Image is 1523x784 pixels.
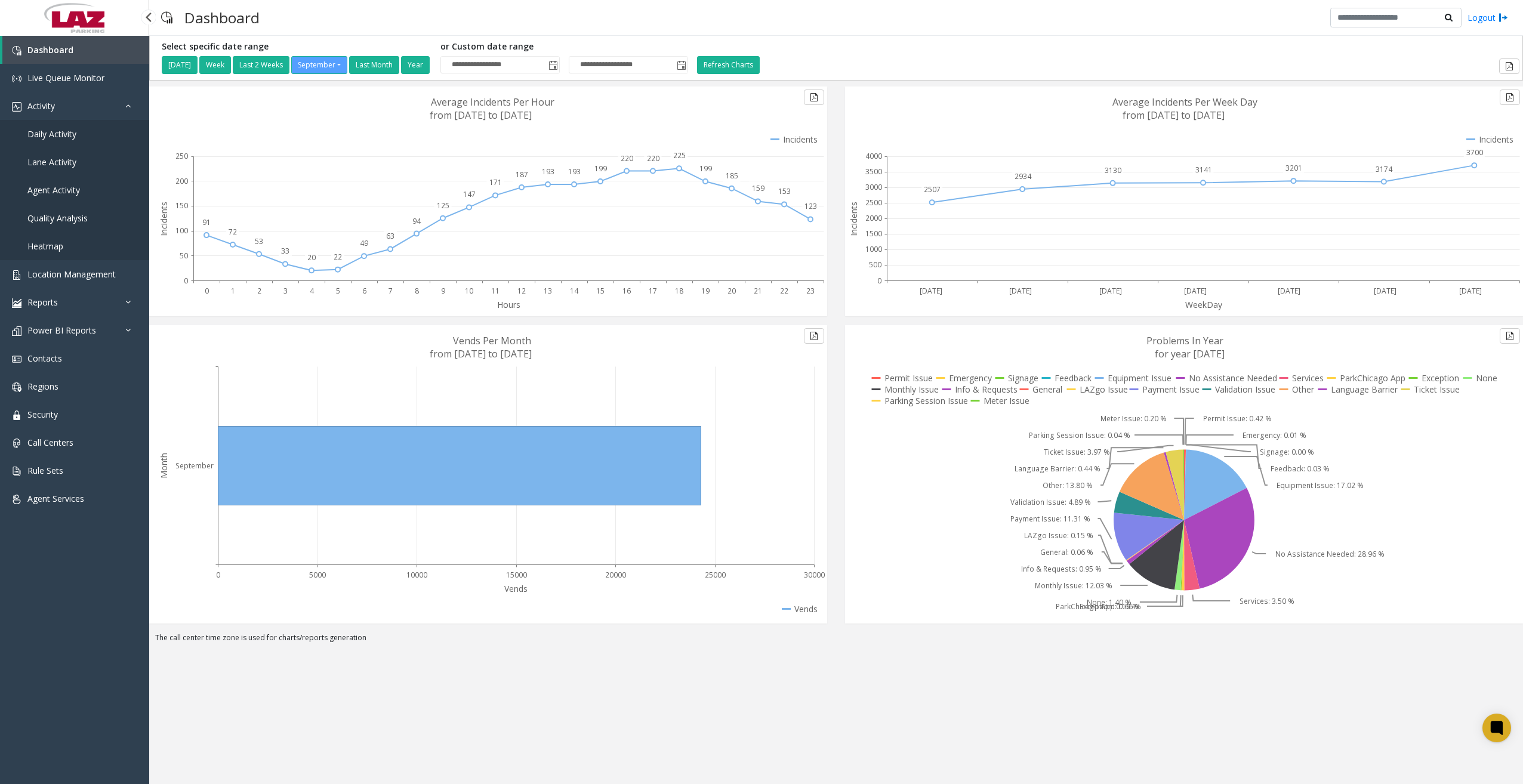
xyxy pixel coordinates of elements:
button: Year [401,56,430,74]
text: 50 [180,251,188,261]
text: 500 [869,260,881,270]
span: Lane Activity [27,156,76,168]
text: WeekDay [1185,299,1223,310]
text: 193 [568,166,581,177]
img: 'icon' [12,382,21,392]
button: Week [199,56,231,74]
text: 0 [216,570,220,580]
span: Power BI Reports [27,325,96,336]
text: 199 [594,163,607,174]
text: 10000 [406,570,427,580]
span: Call Centers [27,437,73,448]
text: 22 [780,286,788,296]
img: pageIcon [161,3,172,32]
text: 1500 [865,229,882,239]
text: 12 [517,286,526,296]
text: Vends [504,583,528,594]
text: 5000 [309,570,326,580]
text: 15 [596,286,605,296]
text: 3500 [865,166,882,177]
span: Daily Activity [27,128,76,140]
text: 49 [360,238,368,248]
text: 0 [877,276,881,286]
text: Permit Issue: 0.42 % [1203,413,1272,424]
text: 13 [544,286,552,296]
text: 2 [257,286,261,296]
text: Info & Requests: 0.95 % [1021,564,1102,574]
h3: Dashboard [178,3,266,32]
span: Rule Sets [27,465,63,476]
text: September [175,461,214,471]
text: 72 [229,227,237,237]
button: Last Month [349,56,399,74]
div: The call center time zone is used for charts/reports generation [149,632,1523,649]
text: 11 [491,286,500,296]
text: 3700 [1466,147,1483,158]
text: 147 [463,189,476,199]
text: from [DATE] to [DATE] [430,109,532,122]
text: [DATE] [1278,286,1300,296]
text: Parking Session Issue: 0.04 % [1029,430,1130,440]
text: 187 [516,169,528,180]
text: 5 [336,286,340,296]
text: 53 [255,236,263,246]
text: 125 [437,200,449,211]
text: 4 [310,286,315,296]
text: 2000 [865,213,882,223]
text: Average Incidents Per Hour [431,95,554,109]
text: Incidents [848,202,859,236]
img: logout [1499,11,1508,24]
text: 20000 [605,570,626,580]
text: 150 [175,200,188,211]
text: 123 [804,201,817,211]
button: September [291,56,347,74]
text: 91 [202,217,211,227]
img: 'icon' [12,326,21,336]
text: Services: 3.50 % [1240,596,1294,606]
a: Logout [1467,11,1508,24]
span: Quality Analysis [27,212,88,224]
span: Location Management [27,268,116,280]
img: 'icon' [12,102,21,112]
text: 3130 [1105,165,1121,175]
text: from [DATE] to [DATE] [1123,109,1225,122]
img: 'icon' [12,439,21,448]
text: 33 [281,246,289,256]
text: Meter Issue: 0.20 % [1100,413,1167,424]
text: No Assistance Needed: 28.96 % [1275,549,1385,559]
span: Security [27,409,58,420]
button: Export to pdf [1500,89,1520,105]
span: Live Queue Monitor [27,72,104,84]
text: 200 [175,176,188,186]
h5: or Custom date range [440,42,688,52]
text: Average Incidents Per Week Day [1112,95,1257,109]
text: 2500 [865,197,882,208]
text: Feedback: 0.03 % [1271,464,1330,474]
button: Export to pdf [1500,328,1520,344]
text: 225 [673,150,686,160]
text: 25000 [705,570,726,580]
span: Agent Services [27,493,84,504]
img: 'icon' [12,270,21,280]
text: Incidents [158,202,169,236]
img: 'icon' [12,354,21,364]
text: 171 [489,177,502,187]
text: 15000 [506,570,527,580]
text: Vends Per Month [453,334,531,347]
text: 159 [752,183,764,193]
text: 3174 [1376,164,1393,174]
text: 14 [570,286,579,296]
span: Activity [27,100,55,112]
text: 3201 [1285,163,1302,173]
button: Refresh Charts [697,56,760,74]
text: Payment Issue: 11.31 % [1010,514,1090,524]
text: ParkChicago App: 0.66 % [1056,601,1141,612]
text: LAZgo Issue: 0.15 % [1024,530,1093,541]
button: Export to pdf [1499,58,1519,74]
button: Last 2 Weeks [233,56,289,74]
text: 2934 [1015,171,1032,181]
text: 3141 [1195,165,1212,175]
text: 100 [175,226,188,236]
img: 'icon' [12,495,21,504]
text: Hours [497,299,520,310]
